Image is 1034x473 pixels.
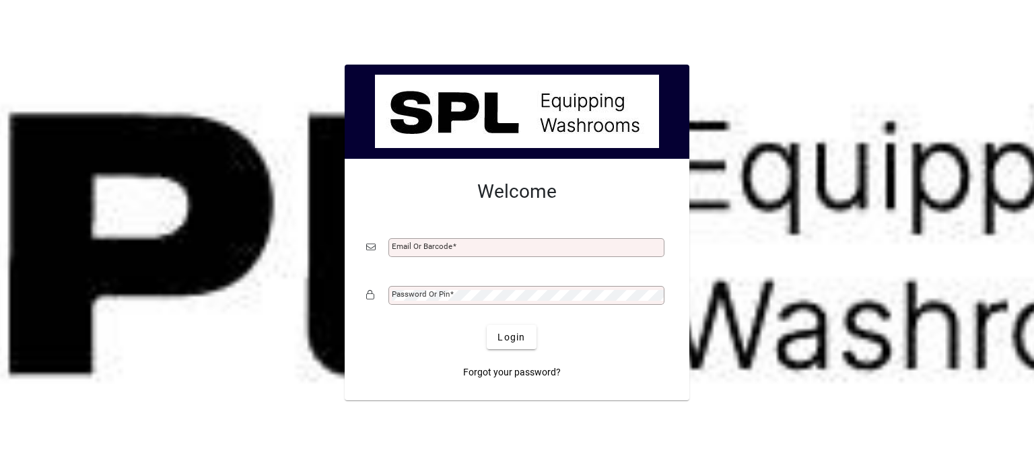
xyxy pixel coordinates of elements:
[366,180,668,203] h2: Welcome
[463,365,561,379] span: Forgot your password?
[392,242,452,251] mat-label: Email or Barcode
[487,325,536,349] button: Login
[458,360,566,384] a: Forgot your password?
[497,330,525,344] span: Login
[392,289,450,299] mat-label: Password or Pin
